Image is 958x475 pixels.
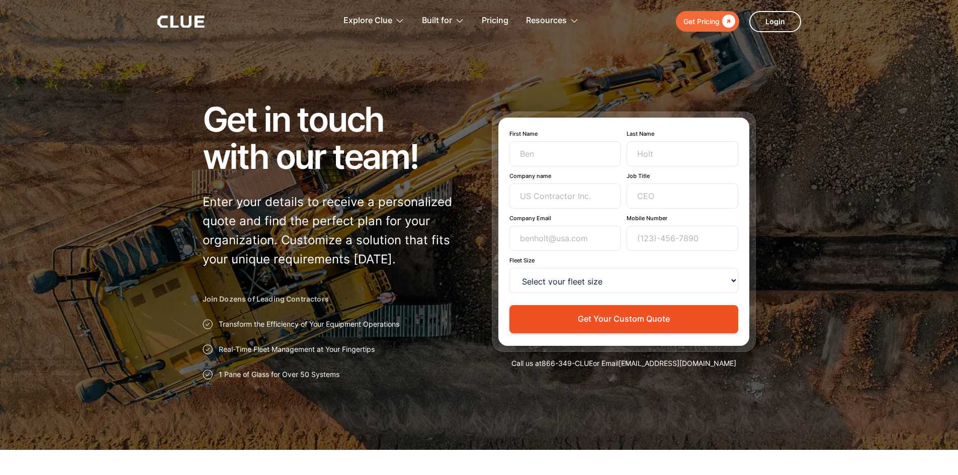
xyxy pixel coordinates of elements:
label: Last Name [627,130,738,137]
div: Built for [422,5,452,37]
input: Ben [509,141,621,166]
button: Get Your Custom Quote [509,305,738,333]
p: Enter your details to receive a personalized quote and find the perfect plan for your organizatio... [203,193,467,269]
label: Company Email [509,215,621,222]
h1: Get in touch with our team! [203,101,467,175]
div: Explore Clue [343,5,392,37]
input: US Contractor Inc. [509,183,621,209]
label: Job Title [627,172,738,179]
a: Login [749,11,801,32]
div: Resources [526,5,567,37]
a: Pricing [482,5,508,37]
img: Approval checkmark icon [203,319,213,329]
div: Call us at or Email [492,358,756,368]
div: Built for [422,5,464,37]
div: Resources [526,5,579,37]
label: First Name [509,130,621,137]
p: Real-Time Fleet Management at Your Fingertips [219,344,375,354]
p: 1 Pane of Glass for Over 50 Systems [219,369,339,379]
h2: Join Dozens of Leading Contractors [203,294,467,304]
label: Company name [509,172,621,179]
input: benholt@usa.com [509,226,621,251]
label: Mobile Number [627,215,738,222]
a: [EMAIL_ADDRESS][DOMAIN_NAME] [619,359,736,367]
div: Explore Clue [343,5,404,37]
img: Approval checkmark icon [203,369,213,379]
label: Fleet Size [509,257,738,264]
input: CEO [627,183,738,209]
input: Holt [627,141,738,166]
div: Get Pricing [683,15,720,28]
p: Transform the Efficiency of Your Equipment Operations [219,319,399,329]
a: 866-349-CLUE [542,359,593,367]
input: (123)-456-7890 [627,226,738,251]
img: Approval checkmark icon [203,344,213,354]
div:  [720,15,735,28]
a: Get Pricing [676,11,739,32]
